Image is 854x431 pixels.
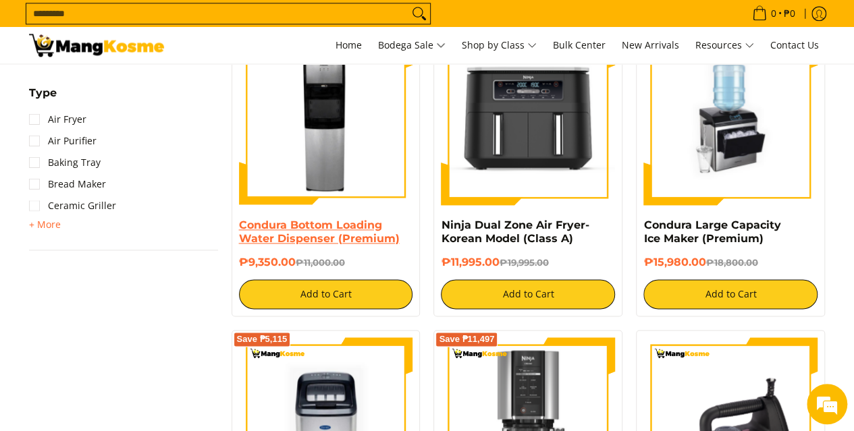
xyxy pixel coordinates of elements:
span: Home [336,38,362,51]
a: Ninja Dual Zone Air Fryer- Korean Model (Class A) [441,219,589,245]
span: Resources [695,37,754,54]
a: Home [329,27,369,63]
button: Search [408,3,430,24]
span: New Arrivals [622,38,679,51]
a: Condura Large Capacity Ice Maker (Premium) [643,219,780,245]
button: Add to Cart [441,279,615,309]
a: Contact Us [764,27,826,63]
del: ₱19,995.00 [499,257,548,268]
span: ₱0 [782,9,797,18]
a: Bread Maker [29,173,106,195]
a: Resources [689,27,761,63]
span: Save ₱5,115 [237,335,288,343]
img: ninja-dual-zone-air-fryer-full-view-mang-kosme [441,31,615,205]
a: Condura Bottom Loading Water Dispenser (Premium) [239,219,400,245]
span: Save ₱11,497 [439,335,494,343]
a: Air Fryer [29,109,86,130]
button: Add to Cart [643,279,818,309]
button: Add to Cart [239,279,413,309]
a: Ceramic Griller [29,195,116,217]
h6: ₱15,980.00 [643,256,818,269]
div: Chat with us now [70,76,227,93]
span: + More [29,219,61,230]
div: Minimize live chat window [221,7,254,39]
a: Air Purifier [29,130,97,152]
a: New Arrivals [615,27,686,63]
img: Small Appliances l Mang Kosme: Home Appliances Warehouse Sale [29,34,164,57]
a: Baking Tray [29,152,101,173]
a: Bodega Sale [371,27,452,63]
summary: Open [29,88,57,109]
summary: Open [29,217,61,233]
textarea: Type your message and hit 'Enter' [7,287,257,335]
span: 0 [769,9,778,18]
span: Bodega Sale [378,37,446,54]
h6: ₱9,350.00 [239,256,413,269]
span: • [748,6,799,21]
del: ₱18,800.00 [705,257,757,268]
a: Bulk Center [546,27,612,63]
del: ₱11,000.00 [296,257,345,268]
span: Type [29,88,57,98]
nav: Main Menu [178,27,826,63]
img: Condura Bottom Loading Water Dispenser (Premium) [239,31,413,205]
span: Bulk Center [553,38,606,51]
a: Shop by Class [455,27,543,63]
h6: ₱11,995.00 [441,256,615,269]
span: Contact Us [770,38,819,51]
span: Shop by Class [462,37,537,54]
span: We're online! [78,130,186,266]
img: https://mangkosme.com/products/condura-large-capacity-ice-maker-premium [643,31,818,205]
